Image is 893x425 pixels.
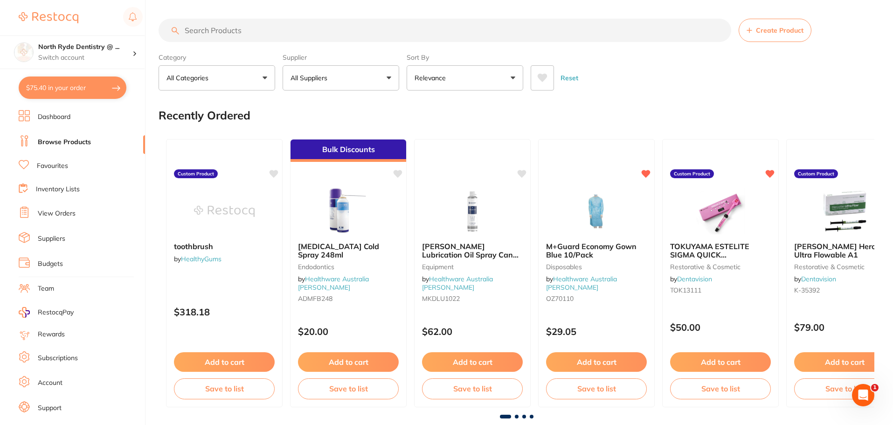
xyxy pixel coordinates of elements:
[546,378,647,399] button: Save to list
[174,242,275,251] b: toothbrush
[38,112,70,122] a: Dashboard
[159,65,275,91] button: All Categories
[546,275,617,292] a: Healthware Australia [PERSON_NAME]
[38,42,132,52] h4: North Ryde Dentistry @ Macquarie Park
[670,275,712,283] span: by
[291,73,331,83] p: All Suppliers
[38,209,76,218] a: View Orders
[422,378,523,399] button: Save to list
[677,275,712,283] a: Dentavision
[298,326,399,337] p: $20.00
[19,7,78,28] a: Restocq Logo
[407,53,523,62] label: Sort By
[159,19,731,42] input: Search Products
[422,263,523,271] small: Equipment
[422,242,523,259] b: MK-dent Lubrication Oil Spray Can for KaVo QUATTROcare 500ml
[422,275,493,292] span: by
[19,307,74,318] a: RestocqPay
[407,65,523,91] button: Relevance
[19,12,78,23] img: Restocq Logo
[181,255,222,263] a: HealthyGums
[546,295,647,302] small: OZ70110
[159,109,250,122] h2: Recently Ordered
[670,263,771,271] small: restorative & cosmetic
[38,53,132,63] p: Switch account
[14,43,33,62] img: North Ryde Dentistry @ Macquarie Park
[415,73,450,83] p: Relevance
[546,242,647,259] b: M+Guard Economy Gown Blue 10/Pack
[298,378,399,399] button: Save to list
[36,185,80,194] a: Inventory Lists
[38,354,78,363] a: Subscriptions
[159,53,275,62] label: Category
[174,255,222,263] span: by
[298,275,369,292] span: by
[566,188,627,235] img: M+Guard Economy Gown Blue 10/Pack
[291,139,406,162] div: Bulk Discounts
[690,188,751,235] img: TOKUYAMA ESTELITE SIGMA QUICK RESTORATIVE SYRINGE A2 3.8G
[756,27,803,34] span: Create Product
[558,65,581,91] button: Reset
[283,65,399,91] button: All Suppliers
[38,259,63,269] a: Budgets
[852,384,874,406] iframe: Intercom live chat
[298,263,399,271] small: Endodontics
[546,326,647,337] p: $29.05
[174,378,275,399] button: Save to list
[442,188,503,235] img: MK-dent Lubrication Oil Spray Can for KaVo QUATTROcare 500ml
[670,378,771,399] button: Save to list
[670,286,771,294] small: TOK13111
[194,188,255,235] img: toothbrush
[670,322,771,333] p: $50.00
[318,188,379,235] img: Frostbite Cold Spray 248ml
[422,352,523,372] button: Add to cart
[871,384,879,391] span: 1
[38,308,74,317] span: RestocqPay
[739,19,811,42] button: Create Product
[546,275,617,292] span: by
[174,307,275,317] p: $318.18
[38,330,65,339] a: Rewards
[422,326,523,337] p: $62.00
[298,242,399,259] b: Frostbite Cold Spray 248ml
[546,352,647,372] button: Add to cart
[546,263,647,271] small: Disposables
[298,295,399,302] small: ADMFB248
[794,169,838,179] label: Custom Product
[670,352,771,372] button: Add to cart
[814,188,875,235] img: Kerr Herculite Ultra Flowable A1
[38,234,65,244] a: Suppliers
[38,378,62,388] a: Account
[298,275,369,292] a: Healthware Australia [PERSON_NAME]
[283,53,399,62] label: Supplier
[19,77,126,99] button: $75.40 in your order
[801,275,836,283] a: Dentavision
[670,169,714,179] label: Custom Product
[38,138,91,147] a: Browse Products
[422,295,523,302] small: MKDLU1022
[19,307,30,318] img: RestocqPay
[794,275,836,283] span: by
[298,352,399,372] button: Add to cart
[37,161,68,171] a: Favourites
[422,275,493,292] a: Healthware Australia [PERSON_NAME]
[38,284,54,293] a: Team
[166,73,212,83] p: All Categories
[670,242,771,259] b: TOKUYAMA ESTELITE SIGMA QUICK RESTORATIVE SYRINGE A2 3.8G
[38,404,62,413] a: Support
[174,352,275,372] button: Add to cart
[174,169,218,179] label: Custom Product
